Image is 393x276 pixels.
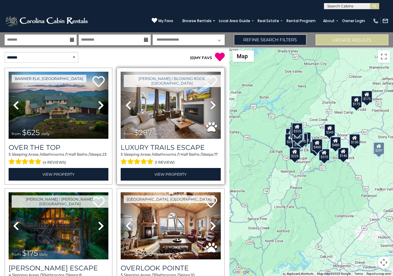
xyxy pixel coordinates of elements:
span: 1 Half Baths / [178,152,202,157]
span: 0 [191,55,194,60]
div: $400 [312,138,323,151]
div: $350 [292,129,303,141]
div: Sleeping Areas / Bathrooms / Sleeps: [121,152,220,166]
span: Map [237,53,248,59]
div: $185 [293,136,304,149]
img: thumbnail_167153549.jpeg [9,72,108,139]
span: 4 [153,152,155,157]
img: thumbnail_168627805.jpeg [9,192,108,259]
a: Real Estate [255,17,282,25]
div: $375 [319,148,330,161]
span: from [124,131,133,136]
a: [PERSON_NAME] / [PERSON_NAME], [GEOGRAPHIC_DATA] [12,195,108,208]
div: $225 [289,147,300,160]
h3: Todd Escape [9,264,108,272]
span: 17 [214,152,218,157]
span: daily [153,131,162,136]
button: Map camera controls [378,256,390,269]
img: phone-regular-white.png [373,18,379,24]
span: 5 [121,152,123,157]
div: $297 [373,142,384,154]
a: Add to favorites [92,75,105,89]
a: Banner Elk, [GEOGRAPHIC_DATA] [12,75,86,82]
div: $175 [351,96,362,108]
span: My Favs [158,18,173,24]
a: [PERSON_NAME] Escape [9,264,108,272]
a: Overlook Pointe [121,264,220,272]
button: Update Results [316,34,388,45]
a: [GEOGRAPHIC_DATA], [GEOGRAPHIC_DATA] [124,195,215,203]
img: thumbnail_168695581.jpeg [121,72,220,139]
a: [PERSON_NAME] / Blowing Rock, [GEOGRAPHIC_DATA] [124,75,220,87]
a: My Favs [152,18,173,24]
div: $230 [285,134,296,146]
div: $125 [291,122,302,134]
div: $349 [325,124,336,136]
div: $625 [300,132,311,144]
a: Terms [354,272,363,275]
span: ( ) [190,55,195,60]
div: $230 [310,141,321,153]
span: 5 [9,152,11,157]
a: View Property [121,168,220,181]
a: Browse Rentals [179,17,215,25]
a: Rental Program [283,17,319,25]
span: daily [39,252,48,257]
div: $425 [290,126,301,138]
img: mail-regular-white.png [382,18,388,24]
div: Sleeping Areas / Bathrooms / Sleeps: [9,152,108,166]
span: $297 [134,128,152,137]
a: Over The Top [9,143,108,152]
div: $215 [297,133,308,145]
img: Google [231,268,251,276]
span: $175 [22,249,38,258]
span: $625 [22,128,40,137]
a: Refine Search Filters [234,34,307,45]
span: from [12,131,21,136]
span: daily [41,131,50,136]
button: Toggle fullscreen view [378,50,390,63]
a: (0)MY FAVS [190,55,212,60]
span: 4 [41,152,43,157]
img: thumbnail_163477009.jpeg [121,192,220,259]
div: $175 [362,90,373,103]
span: (1 review) [155,158,175,166]
button: Change map style [232,50,254,62]
a: View Property [9,168,108,181]
a: Local Area Guide [216,17,253,25]
span: from [12,252,21,257]
a: Open this area in Google Maps (opens a new window) [231,268,251,276]
span: $300 [134,249,153,258]
div: $480 [330,137,341,149]
img: White-1-2.png [5,15,90,27]
span: 23 [102,152,107,157]
div: $140 [338,147,349,159]
div: $130 [349,134,360,146]
span: Map data ©2025 Google [317,272,351,275]
button: Keyboard shortcuts [287,272,313,276]
a: Luxury Trails Escape [121,143,220,152]
a: Owner Login [339,17,368,25]
span: 1 Half Baths / [66,152,90,157]
a: About [320,17,338,25]
span: daily [154,252,163,257]
span: from [124,252,133,257]
span: (4 reviews) [43,158,66,166]
a: Report a map error [367,272,391,275]
a: Add to favorites [205,196,217,209]
div: $325 [292,123,303,135]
